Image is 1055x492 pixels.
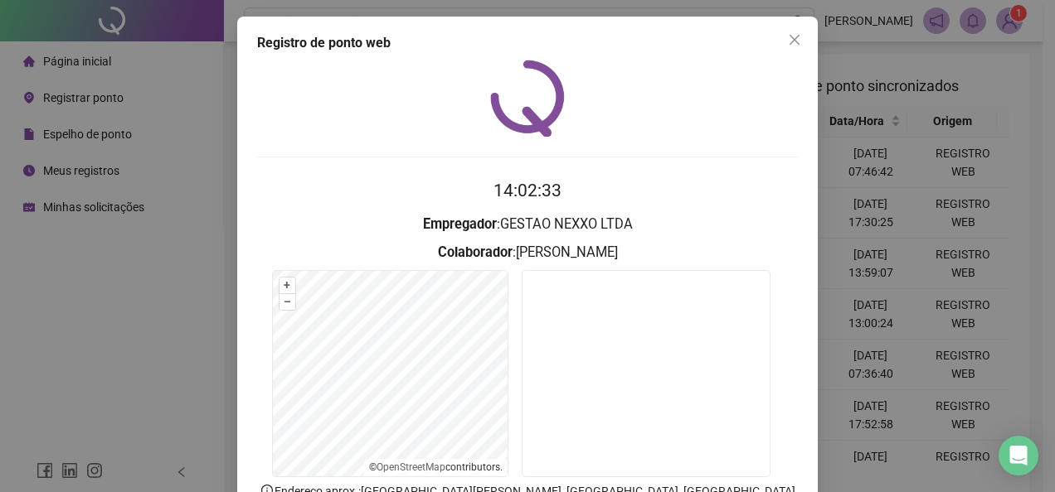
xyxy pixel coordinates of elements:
time: 14:02:33 [493,181,562,200]
div: Open Intercom Messenger [999,436,1038,475]
button: + [280,277,295,293]
img: QRPoint [490,60,565,137]
span: close [788,33,801,46]
strong: Colaborador [438,244,513,260]
div: Registro de ponto web [257,33,798,53]
h3: : [PERSON_NAME] [257,242,798,263]
li: © contributors. [369,461,503,473]
h3: : GESTAO NEXXO LTDA [257,214,798,235]
strong: Empregador [423,216,497,232]
button: Close [781,27,808,53]
a: OpenStreetMap [377,461,445,473]
button: – [280,294,295,310]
